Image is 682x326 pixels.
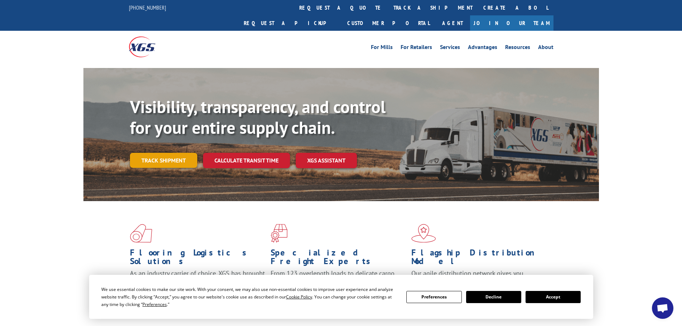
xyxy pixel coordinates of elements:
a: Resources [505,44,530,52]
a: [PHONE_NUMBER] [129,4,166,11]
a: Track shipment [130,153,197,168]
img: xgs-icon-focused-on-flooring-red [271,224,287,243]
a: About [538,44,553,52]
h1: Flooring Logistics Solutions [130,248,265,269]
a: Advantages [468,44,497,52]
h1: Specialized Freight Experts [271,248,406,269]
div: Cookie Consent Prompt [89,275,593,319]
span: Preferences [142,301,167,307]
a: Join Our Team [470,15,553,31]
button: Decline [466,291,521,303]
a: XGS ASSISTANT [296,153,357,168]
span: Cookie Policy [286,294,312,300]
p: From 123 overlength loads to delicate cargo, our experienced staff knows the best way to move you... [271,269,406,301]
a: Calculate transit time [203,153,290,168]
a: Open chat [652,297,673,319]
span: Our agile distribution network gives you nationwide inventory management on demand. [411,269,543,286]
span: As an industry carrier of choice, XGS has brought innovation and dedication to flooring logistics... [130,269,265,295]
img: xgs-icon-flagship-distribution-model-red [411,224,436,243]
a: Agent [435,15,470,31]
a: For Mills [371,44,393,52]
div: We use essential cookies to make our site work. With your consent, we may also use non-essential ... [101,286,398,308]
button: Preferences [406,291,461,303]
a: For Retailers [401,44,432,52]
img: xgs-icon-total-supply-chain-intelligence-red [130,224,152,243]
h1: Flagship Distribution Model [411,248,547,269]
a: Services [440,44,460,52]
b: Visibility, transparency, and control for your entire supply chain. [130,96,386,138]
a: Customer Portal [342,15,435,31]
a: Request a pickup [238,15,342,31]
button: Accept [526,291,581,303]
